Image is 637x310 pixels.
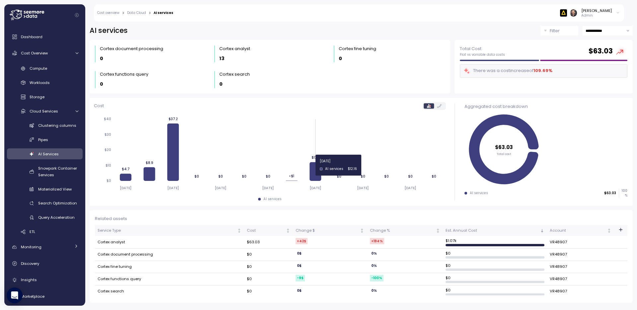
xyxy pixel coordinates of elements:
[38,123,76,128] span: Clustering columns
[95,225,244,236] th: Service TypeNot sorted
[337,174,341,179] tspan: $0
[463,67,552,75] div: There was a cost increase of
[589,46,613,56] h2: $ 63.03
[21,244,41,250] span: Monitoring
[293,225,367,236] th: Change $Not sorted
[90,26,128,36] h2: AI services
[7,46,83,60] a: Cost Overview
[7,134,83,145] a: Pipes
[296,238,308,244] div: +42 $
[370,275,384,281] div: -100 %
[30,66,47,71] span: Compute
[218,174,223,179] tspan: $0
[339,55,342,62] p: 0
[495,144,513,151] tspan: $63.03
[460,52,505,57] p: Flat vs variable data costs
[244,261,293,273] td: $0
[154,11,173,15] div: AI services
[244,249,293,261] td: $0
[242,174,247,179] tspan: $0
[100,80,103,88] p: 0
[21,277,37,282] span: Insights
[244,273,293,285] td: $0
[446,228,539,234] div: Est. Annual Cost
[244,236,293,248] td: $63.03
[247,228,285,234] div: Cost
[7,198,83,209] a: Search Optimization
[550,228,605,234] div: Account
[296,250,303,257] div: 0 $
[581,8,612,13] div: [PERSON_NAME]
[443,249,547,261] td: $ 0
[94,103,104,109] p: Cost
[30,229,35,234] span: ETL
[7,273,83,286] a: Insights
[7,30,83,43] a: Dashboard
[95,215,627,222] div: Related assets
[7,163,83,180] a: Snowpark Container Services
[7,77,83,88] a: Workloads
[7,290,83,303] a: Marketplace
[120,186,131,190] tspan: [DATE]
[167,186,179,190] tspan: [DATE]
[21,294,44,299] span: Marketplace
[7,92,83,103] a: Storage
[370,287,378,294] div: 0 %
[296,228,359,234] div: Change $
[105,148,111,152] tspan: $20
[296,287,303,294] div: 0 $
[619,189,627,197] p: 100 %
[296,275,305,281] div: -9 $
[21,261,39,266] span: Discovery
[443,273,547,285] td: $ 0
[7,63,83,74] a: Compute
[370,238,384,244] div: +194 %
[244,225,293,236] th: CostNot sorted
[219,71,250,78] div: Cortex search
[38,166,77,178] span: Snowpark Container Services
[443,236,547,248] td: $ 1.07k
[570,9,577,16] img: ACg8ocI2dL-zei04f8QMW842o_HSSPOvX6ScuLi9DAmwXc53VPYQOcs=s96-c
[30,94,44,100] span: Storage
[360,228,364,233] div: Not sorted
[97,11,119,15] a: Cost overview
[339,45,376,52] div: Cortex fine tuning
[73,13,81,18] button: Collapse navigation
[100,45,163,52] div: Cortex document processing
[604,191,616,195] p: $63.03
[7,120,83,131] a: Clustering columns
[384,174,389,179] tspan: $0
[7,184,83,194] a: Materialized View
[262,186,274,190] tspan: [DATE]
[95,236,244,248] td: Cortex analyst
[436,228,440,233] div: Not sorted
[296,263,303,269] div: 0 $
[7,226,83,237] a: ETL
[7,257,83,270] a: Discovery
[7,287,23,303] div: Open Intercom Messenger
[21,50,48,56] span: Cost Overview
[219,55,225,62] p: 13
[30,80,50,85] span: Workloads
[470,191,488,195] div: AI services
[149,11,151,15] div: >
[533,67,552,74] div: 109.69 %
[560,9,567,16] img: 6628aa71fabf670d87b811be.PNG
[443,225,547,236] th: Est. Annual CostSorted descending
[38,215,75,220] span: Query Acceleration
[95,285,244,297] td: Cortex search
[219,80,223,88] p: 0
[95,273,244,285] td: Cortex functions query
[443,261,547,273] td: $ 0
[194,174,199,179] tspan: $0
[547,285,614,297] td: VR48907
[265,174,270,179] tspan: $0
[367,225,443,236] th: Change %Not sorted
[497,152,511,156] tspan: Total cost
[21,34,42,39] span: Dashboard
[104,117,111,121] tspan: $40
[547,273,614,285] td: VR48907
[100,55,103,62] p: 0
[7,212,83,223] a: Query Acceleration
[607,228,611,233] div: Not sorted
